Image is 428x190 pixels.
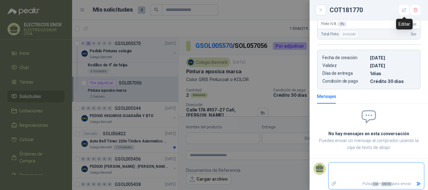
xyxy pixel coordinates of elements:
button: Enviar [414,178,424,189]
div: COT181770 [330,5,420,15]
p: Días de entrega [322,71,368,76]
p: Fecha de creación [322,55,368,60]
button: Close [317,6,325,14]
div: Incluido [340,30,358,38]
p: Crédito 30 días [370,79,415,84]
p: Condición de pago [322,79,368,84]
span: ENTER [381,182,392,186]
span: Ctrl [372,182,379,186]
div: Mensajes [317,93,336,100]
p: [DATE] [370,55,415,60]
p: [DATE] [370,63,415,68]
span: ,00 [413,23,416,26]
h2: No hay mensajes en esta conversación [317,130,420,137]
p: 1 dias [370,71,415,76]
div: 0 % [337,22,347,27]
label: Adjuntar archivos [329,178,339,189]
span: Total Flete [321,30,360,38]
span: Flete IVA [321,22,347,27]
div: Editar [396,19,413,29]
p: Validez [322,63,368,68]
p: Pulsa + para enviar [339,178,414,189]
p: Puedes enviar un mensaje al comprador usando la caja de texto de abajo. [317,137,420,151]
span: 0 [411,32,416,36]
span: 0 [411,22,416,26]
span: ,00 [413,33,416,36]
